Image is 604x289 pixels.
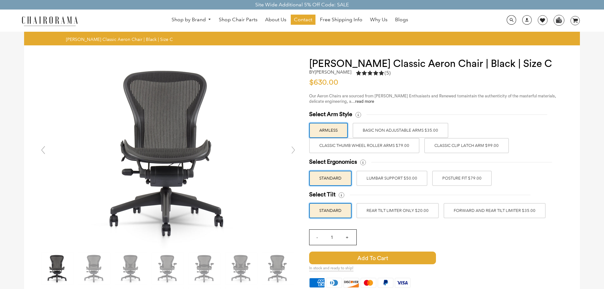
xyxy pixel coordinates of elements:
[385,70,391,76] span: (5)
[309,69,351,75] h2: by
[225,253,257,285] img: Herman Miller Classic Aeron Chair | Black | Size C - chairorama
[219,16,257,23] span: Shop Chair Parts
[353,123,448,138] label: BASIC NON ADJUSTABLE ARMS $35.00
[73,58,263,248] img: Herman Miller Classic Aeron Chair | Black | Size C - chairorama
[168,15,215,25] a: Shop by Brand
[392,15,411,25] a: Blogs
[315,69,351,75] a: [PERSON_NAME]
[356,69,391,78] a: 5.0 rating (5 votes)
[367,15,391,25] a: Why Us
[309,158,357,166] span: Select Ergonomics
[309,191,335,198] span: Select Tilt
[309,79,338,86] span: $630.00
[73,150,263,156] a: Herman Miller Classic Aeron Chair | Black | Size C - chairorama
[370,16,387,23] span: Why Us
[291,15,315,25] a: Contact
[309,266,354,271] span: In stock and ready to ship!
[66,36,173,42] span: [PERSON_NAME] Classic Aeron Chair | Black | Size C
[42,253,73,285] img: Herman Miller Classic Aeron Chair | Black | Size C - chairorama
[216,15,261,25] a: Shop Chair Parts
[262,15,289,25] a: About Us
[355,99,374,103] a: read more
[294,16,312,23] span: Contact
[309,252,436,264] span: Add to Cart
[265,16,286,23] span: About Us
[115,253,147,285] img: Herman Miller Classic Aeron Chair | Black | Size C - chairorama
[262,253,294,285] img: Herman Miller Classic Aeron Chair | Black | Size C - chairorama
[320,16,362,23] span: Free Shipping Info
[317,15,366,25] a: Free Shipping Info
[309,138,419,153] label: Classic Thumb Wheel Roller Arms $79.00
[309,123,348,138] label: ARMLESS
[339,230,354,245] input: +
[309,58,567,69] h1: [PERSON_NAME] Classic Aeron Chair | Black | Size C
[78,253,110,285] img: Herman Miller Classic Aeron Chair | Black | Size C - chairorama
[309,203,352,218] label: STANDARD
[424,138,509,153] label: Classic Clip Latch Arm $99.00
[309,230,325,245] input: -
[189,253,220,285] img: Herman Miller Classic Aeron Chair | Black | Size C - chairorama
[66,36,175,42] nav: breadcrumbs
[444,203,546,218] label: FORWARD AND REAR TILT LIMITER $35.00
[309,94,461,98] span: Our Aeron Chairs are sourced from [PERSON_NAME] Enthusiasts and Renewed to
[309,171,352,186] label: STANDARD
[18,15,81,26] img: chairorama
[152,253,184,285] img: Herman Miller Classic Aeron Chair | Black | Size C - chairorama
[432,171,492,186] label: POSTURE FIT $79.00
[309,111,352,118] span: Select Arm Style
[309,252,490,264] button: Add to Cart
[395,16,408,23] span: Blogs
[356,171,427,186] label: LUMBAR SUPPORT $50.00
[108,15,471,26] nav: DesktopNavigation
[356,69,391,76] div: 5.0 rating (5 votes)
[356,203,439,218] label: REAR TILT LIMITER ONLY $20.00
[554,15,564,25] img: WhatsApp_Image_2024-07-12_at_16.23.01.webp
